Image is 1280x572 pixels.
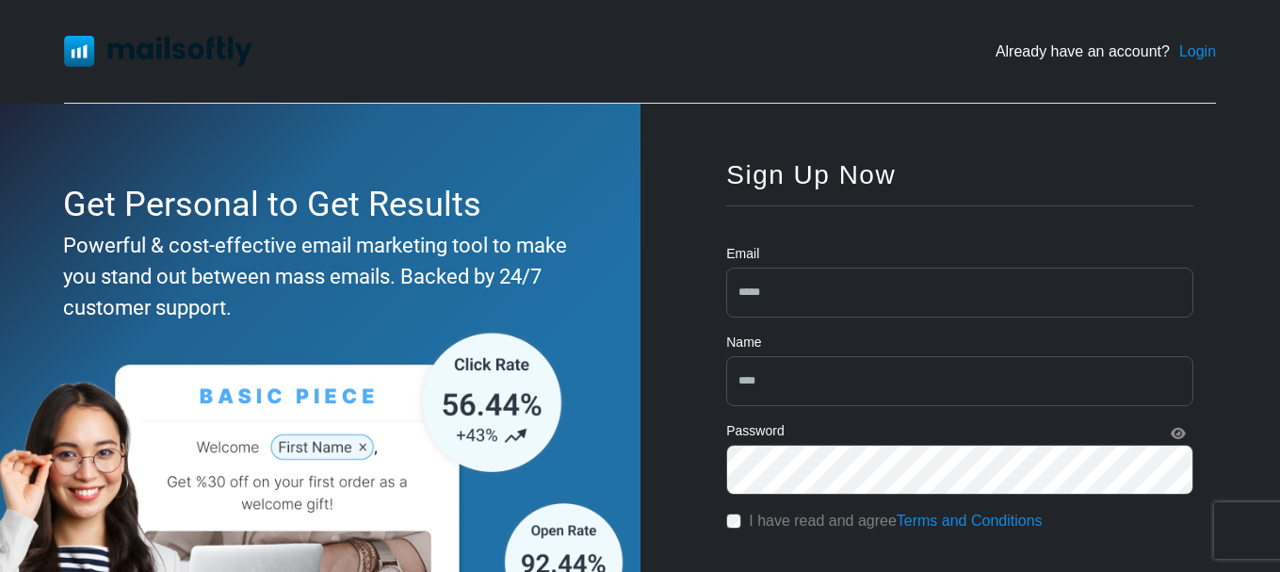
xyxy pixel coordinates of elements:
[897,513,1043,529] a: Terms and Conditions
[726,244,759,264] label: Email
[63,230,568,323] div: Powerful & cost-effective email marketing tool to make you stand out between mass emails. Backed ...
[726,160,896,189] span: Sign Up Now
[726,421,784,441] label: Password
[63,179,568,230] div: Get Personal to Get Results
[726,333,761,352] label: Name
[1171,427,1186,440] i: Show Password
[1179,41,1216,63] a: Login
[749,510,1042,532] label: I have read and agree
[996,41,1216,63] div: Already have an account?
[64,36,252,66] img: Mailsoftly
